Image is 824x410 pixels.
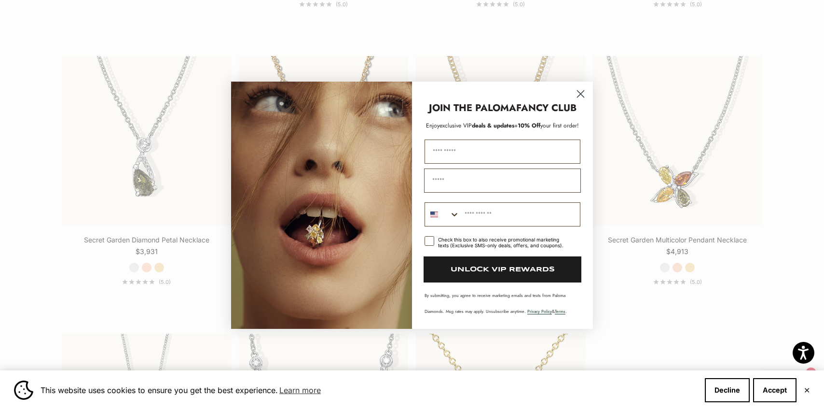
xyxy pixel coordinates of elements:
img: United States [430,211,438,218]
span: 10% Off [518,121,540,130]
input: First Name [425,140,580,164]
input: Phone Number [460,203,580,226]
a: Learn more [278,383,322,397]
button: Search Countries [425,203,460,226]
input: Email [424,169,581,193]
img: Cookie banner [14,381,33,400]
span: exclusive VIP [439,121,472,130]
button: UNLOCK VIP REWARDS [424,256,581,283]
span: deals & updates [439,121,514,130]
span: Enjoy [426,121,439,130]
strong: JOIN THE PALOMA [429,101,516,115]
span: This website uses cookies to ensure you get the best experience. [41,383,697,397]
p: By submitting, you agree to receive marketing emails and texts from Paloma Diamonds. Msg rates ma... [425,292,580,314]
div: Check this box to also receive promotional marketing texts (Exclusive SMS-only deals, offers, and... [438,237,569,248]
button: Accept [753,378,797,402]
button: Close [804,387,810,393]
span: & . [527,308,567,314]
button: Close dialog [572,85,589,102]
a: Terms [555,308,565,314]
strong: FANCY CLUB [516,101,577,115]
span: + your first order! [514,121,579,130]
img: Loading... [231,82,412,329]
a: Privacy Policy [527,308,552,314]
button: Decline [705,378,750,402]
